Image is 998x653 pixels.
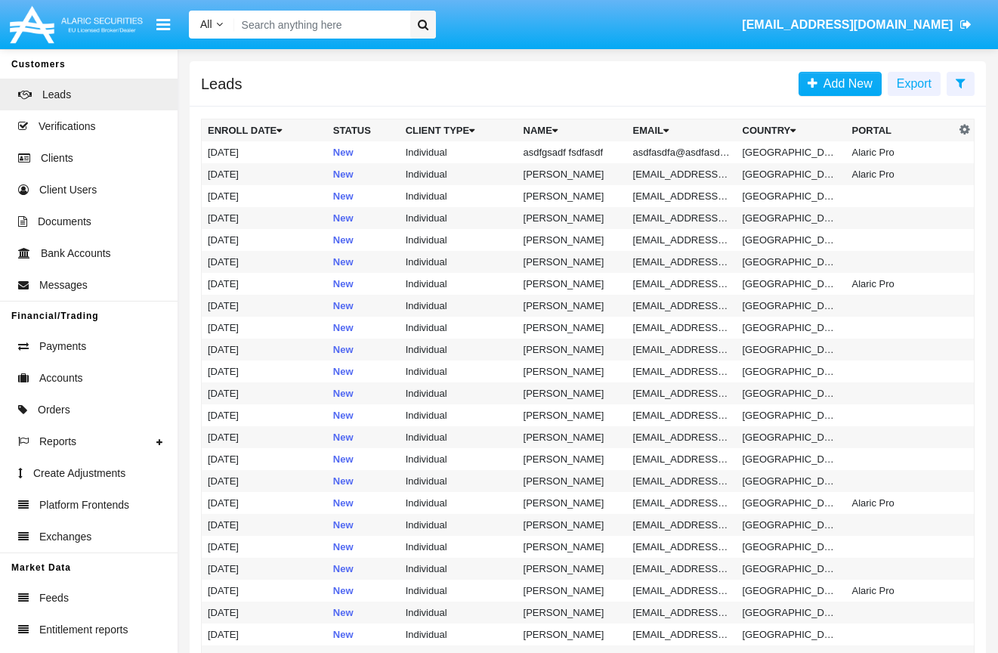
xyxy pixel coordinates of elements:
[39,622,128,638] span: Entitlement reports
[518,404,627,426] td: [PERSON_NAME]
[202,119,327,142] th: Enroll Date
[39,370,83,386] span: Accounts
[737,536,846,558] td: [GEOGRAPHIC_DATA]
[202,602,327,624] td: [DATE]
[627,492,737,514] td: [EMAIL_ADDRESS][DOMAIN_NAME]
[518,207,627,229] td: [PERSON_NAME]
[845,273,955,295] td: Alaric Pro
[888,72,941,96] button: Export
[737,163,846,185] td: [GEOGRAPHIC_DATA]
[845,141,955,163] td: Alaric Pro
[737,470,846,492] td: [GEOGRAPHIC_DATA]
[327,317,400,339] td: New
[737,492,846,514] td: [GEOGRAPHIC_DATA]
[327,361,400,382] td: New
[327,514,400,536] td: New
[327,119,400,142] th: Status
[737,602,846,624] td: [GEOGRAPHIC_DATA]
[627,229,737,251] td: [EMAIL_ADDRESS][DOMAIN_NAME]
[400,361,518,382] td: Individual
[400,426,518,448] td: Individual
[627,536,737,558] td: [EMAIL_ADDRESS][DOMAIN_NAME]
[742,18,953,31] span: [EMAIL_ADDRESS][DOMAIN_NAME]
[400,602,518,624] td: Individual
[518,558,627,580] td: [PERSON_NAME]
[327,163,400,185] td: New
[400,185,518,207] td: Individual
[33,466,125,481] span: Create Adjustments
[518,361,627,382] td: [PERSON_NAME]
[327,470,400,492] td: New
[327,185,400,207] td: New
[737,229,846,251] td: [GEOGRAPHIC_DATA]
[627,624,737,645] td: [EMAIL_ADDRESS][DOMAIN_NAME]
[400,448,518,470] td: Individual
[518,580,627,602] td: [PERSON_NAME]
[202,141,327,163] td: [DATE]
[737,514,846,536] td: [GEOGRAPHIC_DATA]
[737,251,846,273] td: [GEOGRAPHIC_DATA]
[737,295,846,317] td: [GEOGRAPHIC_DATA]
[400,295,518,317] td: Individual
[327,207,400,229] td: New
[518,470,627,492] td: [PERSON_NAME]
[518,251,627,273] td: [PERSON_NAME]
[518,273,627,295] td: [PERSON_NAME]
[518,448,627,470] td: [PERSON_NAME]
[737,207,846,229] td: [GEOGRAPHIC_DATA]
[518,229,627,251] td: [PERSON_NAME]
[327,426,400,448] td: New
[518,514,627,536] td: [PERSON_NAME]
[39,434,76,450] span: Reports
[845,492,955,514] td: Alaric Pro
[8,2,145,47] img: Logo image
[202,470,327,492] td: [DATE]
[400,470,518,492] td: Individual
[327,580,400,602] td: New
[202,514,327,536] td: [DATE]
[189,17,234,32] a: All
[737,404,846,426] td: [GEOGRAPHIC_DATA]
[400,536,518,558] td: Individual
[400,514,518,536] td: Individual
[202,404,327,426] td: [DATE]
[39,529,91,545] span: Exchanges
[202,536,327,558] td: [DATE]
[202,185,327,207] td: [DATE]
[845,119,955,142] th: Portal
[400,404,518,426] td: Individual
[518,536,627,558] td: [PERSON_NAME]
[41,246,111,262] span: Bank Accounts
[627,448,737,470] td: [EMAIL_ADDRESS][DOMAIN_NAME]
[400,119,518,142] th: Client Type
[202,229,327,251] td: [DATE]
[518,382,627,404] td: [PERSON_NAME]
[400,273,518,295] td: Individual
[737,448,846,470] td: [GEOGRAPHIC_DATA]
[202,317,327,339] td: [DATE]
[400,382,518,404] td: Individual
[627,273,737,295] td: [EMAIL_ADDRESS][DOMAIN_NAME]
[202,361,327,382] td: [DATE]
[627,185,737,207] td: [EMAIL_ADDRESS][DOMAIN_NAME]
[327,448,400,470] td: New
[845,163,955,185] td: Alaric Pro
[38,214,91,230] span: Documents
[518,426,627,448] td: [PERSON_NAME]
[627,558,737,580] td: [EMAIL_ADDRESS][DOMAIN_NAME]
[518,119,627,142] th: Name
[400,251,518,273] td: Individual
[817,77,873,90] span: Add New
[202,580,327,602] td: [DATE]
[202,339,327,361] td: [DATE]
[202,295,327,317] td: [DATE]
[737,580,846,602] td: [GEOGRAPHIC_DATA]
[201,78,243,90] h5: Leads
[400,492,518,514] td: Individual
[627,207,737,229] td: [EMAIL_ADDRESS][DOMAIN_NAME]
[518,492,627,514] td: [PERSON_NAME]
[627,426,737,448] td: [EMAIL_ADDRESS][DOMAIN_NAME]
[737,426,846,448] td: [GEOGRAPHIC_DATA]
[327,339,400,361] td: New
[202,624,327,645] td: [DATE]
